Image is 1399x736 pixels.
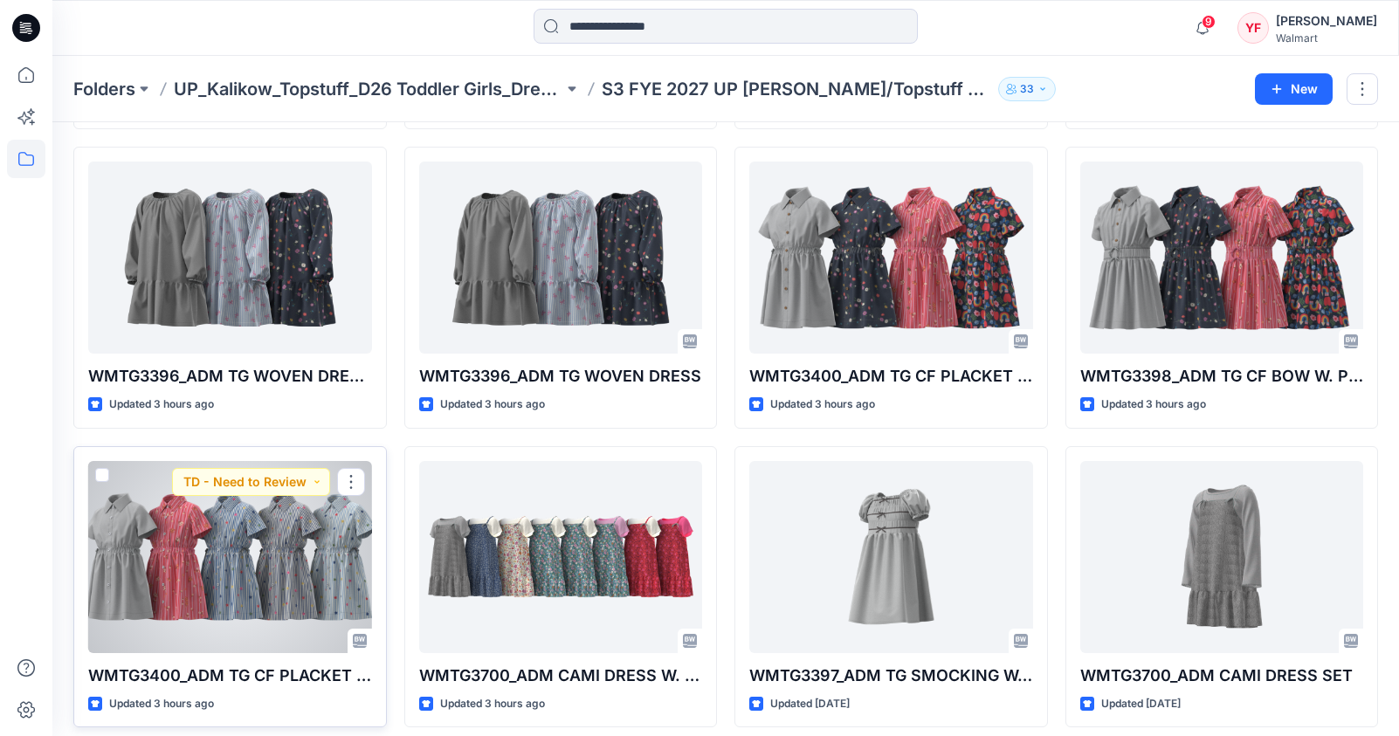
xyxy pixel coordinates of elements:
[109,695,214,713] p: Updated 3 hours ago
[1020,79,1034,99] p: 33
[440,695,545,713] p: Updated 3 hours ago
[749,664,1033,688] p: WMTG3397_ADM TG SMOCKING W. CF BOW DRESS
[419,664,703,688] p: WMTG3700_ADM CAMI DRESS W. SS SETS
[1276,31,1377,45] div: Walmart
[602,77,991,101] p: S3 FYE 2027 UP [PERSON_NAME]/Topstuff D26 Toddler Girl
[88,664,372,688] p: WMTG3400_ADM TG CF PLACKET DRESS W. HALFMOON
[440,396,545,414] p: Updated 3 hours ago
[770,396,875,414] p: Updated 3 hours ago
[174,77,563,101] a: UP_Kalikow_Topstuff_D26 Toddler Girls_Dresses & Sets
[749,162,1033,354] a: WMTG3400_ADM TG CF PLACKET DRESS
[1202,15,1216,29] span: 9
[1080,364,1364,389] p: WMTG3398_ADM TG CF BOW W. PLACKET DRESS
[88,461,372,653] a: WMTG3400_ADM TG CF PLACKET DRESS W. HALFMOON
[1080,664,1364,688] p: WMTG3700_ADM CAMI DRESS SET
[770,695,850,713] p: Updated [DATE]
[73,77,135,101] a: Folders
[1080,162,1364,354] a: WMTG3398_ADM TG CF BOW W. PLACKET DRESS
[749,461,1033,653] a: WMTG3397_ADM TG SMOCKING W. CF BOW DRESS
[109,396,214,414] p: Updated 3 hours ago
[1237,12,1269,44] div: YF
[1080,461,1364,653] a: WMTG3700_ADM CAMI DRESS SET
[1276,10,1377,31] div: [PERSON_NAME]
[419,364,703,389] p: WMTG3396_ADM TG WOVEN DRESS
[1101,396,1206,414] p: Updated 3 hours ago
[1255,73,1333,105] button: New
[1101,695,1181,713] p: Updated [DATE]
[88,364,372,389] p: WMTG3396_ADM TG WOVEN DRESS W.BOW TIER SEAM
[749,364,1033,389] p: WMTG3400_ADM TG CF PLACKET DRESS
[419,162,703,354] a: WMTG3396_ADM TG WOVEN DRESS
[998,77,1056,101] button: 33
[419,461,703,653] a: WMTG3700_ADM CAMI DRESS W. SS SETS
[88,162,372,354] a: WMTG3396_ADM TG WOVEN DRESS W.BOW TIER SEAM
